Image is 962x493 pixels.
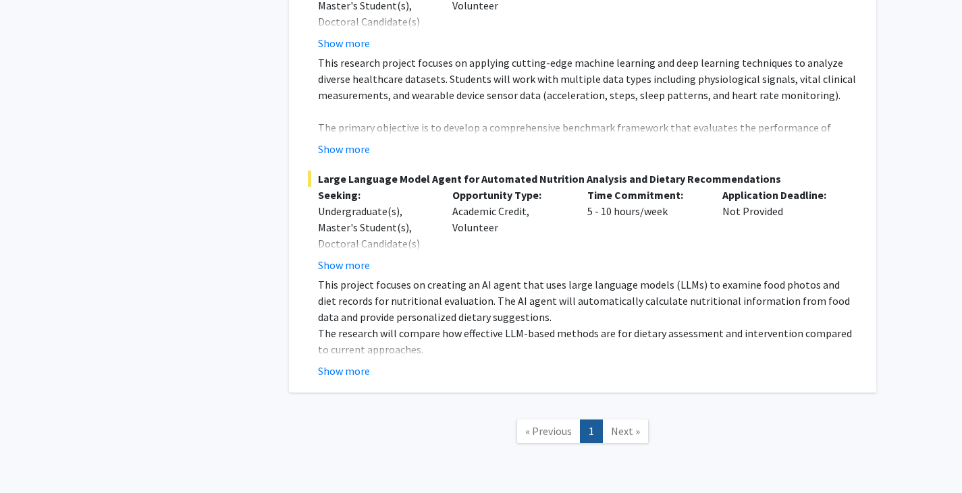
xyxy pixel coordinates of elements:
[442,187,577,273] div: Academic Credit, Volunteer
[587,187,702,203] p: Time Commitment:
[308,171,857,187] span: Large Language Model Agent for Automated Nutrition Analysis and Dietary Recommendations
[10,432,57,483] iframe: Chat
[318,55,857,103] p: This research project focuses on applying cutting-edge machine learning and deep learning techniq...
[318,325,857,357] p: The research will compare how effective LLM-based methods are for dietary assessment and interven...
[318,35,370,51] button: Show more
[577,187,712,273] div: 5 - 10 hours/week
[712,187,847,273] div: Not Provided
[318,363,370,379] button: Show more
[318,277,857,325] p: This project focuses on creating an AI agent that uses large language models (LLMs) to examine fo...
[580,419,603,443] a: 1
[318,257,370,273] button: Show more
[318,119,857,184] p: The primary objective is to develop a comprehensive benchmark framework that evaluates the perfor...
[516,419,581,443] a: Previous Page
[525,424,572,438] span: « Previous
[452,187,567,203] p: Opportunity Type:
[289,406,876,461] nav: Page navigation
[722,187,837,203] p: Application Deadline:
[602,419,649,443] a: Next Page
[318,203,433,284] div: Undergraduate(s), Master's Student(s), Doctoral Candidate(s) (PhD, MD, DMD, PharmD, etc.)
[318,187,433,203] p: Seeking:
[611,424,640,438] span: Next »
[318,141,370,157] button: Show more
